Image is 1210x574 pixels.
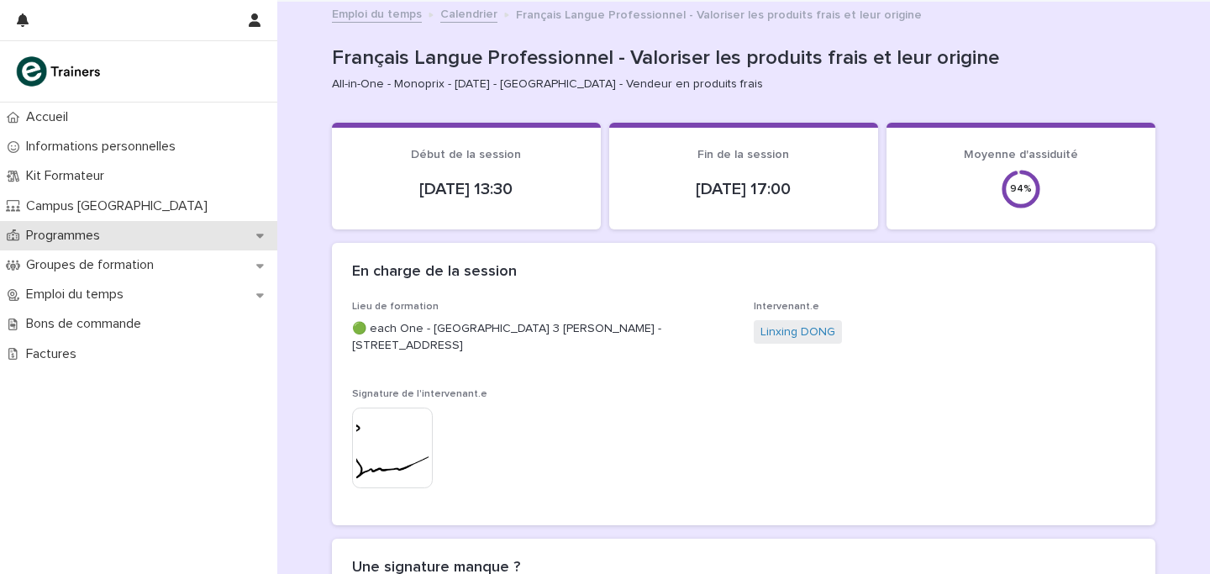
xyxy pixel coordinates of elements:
[332,3,422,23] a: Emploi du temps
[352,389,487,399] span: Signature de l'intervenant.e
[19,287,137,303] p: Emploi du temps
[19,346,90,362] p: Factures
[19,198,221,214] p: Campus [GEOGRAPHIC_DATA]
[1001,183,1041,195] div: 94 %
[19,228,113,244] p: Programmes
[352,263,517,282] h2: En charge de la session
[19,109,82,125] p: Accueil
[516,4,922,23] p: Français Langue Professionnel - Valoriser les produits frais et leur origine
[760,324,835,341] a: Linxing DONG
[19,139,189,155] p: Informations personnelles
[411,149,521,161] span: Début de la session
[352,302,439,312] span: Lieu de formation
[332,77,1142,92] p: All-in-One - Monoprix - [DATE] - [GEOGRAPHIC_DATA] - Vendeur en produits frais
[19,257,167,273] p: Groupes de formation
[964,149,1078,161] span: Moyenne d'assiduité
[754,302,819,312] span: Intervenant.e
[440,3,497,23] a: Calendrier
[19,316,155,332] p: Bons de commande
[332,46,1149,71] p: Français Langue Professionnel - Valoriser les produits frais et leur origine
[697,149,789,161] span: Fin de la session
[352,179,581,199] p: [DATE] 13:30
[13,55,106,88] img: K0CqGN7SDeD6s4JG8KQk
[352,320,734,355] p: 🟢 each One - [GEOGRAPHIC_DATA] 3 [PERSON_NAME] - [STREET_ADDRESS]
[629,179,858,199] p: [DATE] 17:00
[19,168,118,184] p: Kit Formateur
